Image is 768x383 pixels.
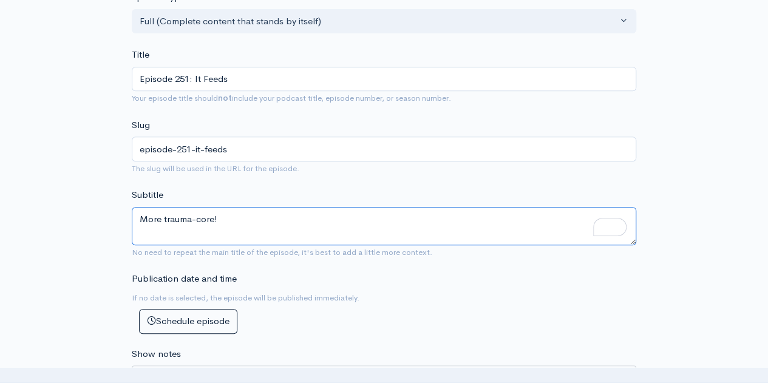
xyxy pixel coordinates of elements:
small: No need to repeat the main title of the episode, it's best to add a little more context. [132,247,432,257]
label: Show notes [132,347,181,361]
div: Full (Complete content that stands by itself) [140,15,617,29]
small: Your episode title should include your podcast title, episode number, or season number. [132,93,451,103]
strong: not [218,93,232,103]
button: Schedule episode [139,309,237,334]
button: Full (Complete content that stands by itself) [132,9,636,34]
input: title-of-episode [132,137,636,161]
label: Title [132,48,149,62]
small: If no date is selected, the episode will be published immediately. [132,293,359,303]
label: Slug [132,118,150,132]
textarea: To enrich screen reader interactions, please activate Accessibility in Grammarly extension settings [132,207,636,245]
small: The slug will be used in the URL for the episode. [132,163,299,174]
label: Publication date and time [132,272,237,286]
input: What is the episode's title? [132,67,636,92]
label: Subtitle [132,188,163,202]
